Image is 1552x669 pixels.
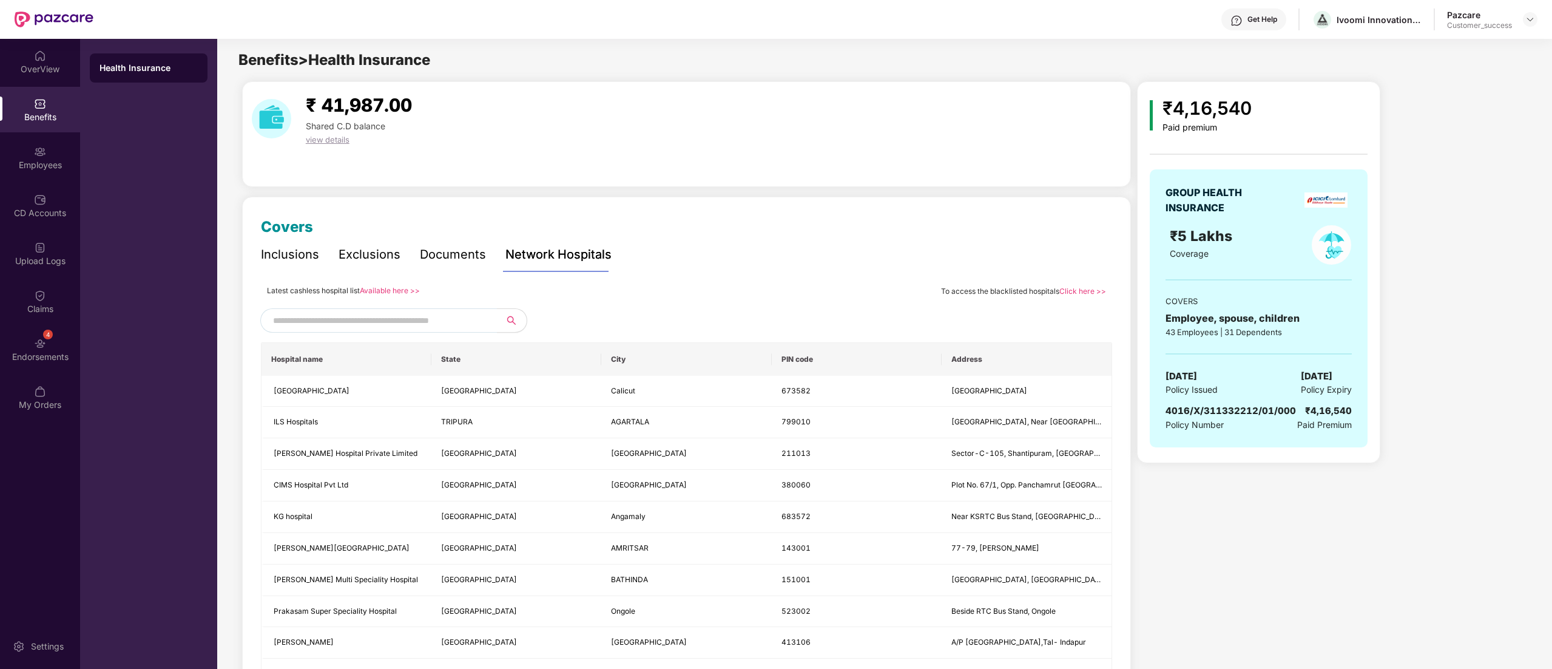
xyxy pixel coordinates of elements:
a: Available here >> [360,286,420,295]
span: 683572 [781,512,811,521]
span: [DATE] [1166,369,1197,384]
img: svg+xml;base64,PHN2ZyBpZD0iRW1wbG95ZWVzIiB4bWxucz0iaHR0cDovL3d3dy53My5vcmcvMjAwMC9zdmciIHdpZHRoPS... [34,146,46,158]
div: 43 Employees | 31 Dependents [1166,326,1352,338]
div: Exclusions [339,245,400,264]
span: 211013 [781,449,811,458]
td: Maharashtra [431,627,601,659]
span: 523002 [781,606,811,616]
div: Inclusions [261,245,319,264]
span: [GEOGRAPHIC_DATA] [441,543,517,552]
td: BATHINDA [601,565,771,596]
a: Click here >> [1059,287,1106,296]
td: Prakasam Super Speciality Hospital [261,596,431,628]
span: BATHINDA [611,575,648,584]
span: Ongole [611,606,635,616]
span: [GEOGRAPHIC_DATA] [611,449,687,458]
span: ILS Hospitals [274,417,318,426]
span: 4016/X/311332212/01/000 [1166,405,1296,416]
td: Uttar Pradesh [431,438,601,470]
div: ₹4,16,540 [1162,94,1252,123]
span: [GEOGRAPHIC_DATA] [441,606,517,616]
img: svg+xml;base64,PHN2ZyBpZD0iQ2xhaW0iIHhtbG5zPSJodHRwOi8vd3d3LnczLm9yZy8yMDAwL3N2ZyIgd2lkdGg9IjIwIi... [34,290,46,302]
span: Calicut [611,386,635,395]
span: [GEOGRAPHIC_DATA] [441,637,517,647]
span: 143001 [781,543,811,552]
span: Plot No. 67/1, Opp. Panchamrut [GEOGRAPHIC_DATA], Near [GEOGRAPHIC_DATA], [GEOGRAPHIC_DATA], [GEO... [951,480,1395,489]
span: [GEOGRAPHIC_DATA] [951,386,1027,395]
th: State [431,343,601,376]
span: 380060 [781,480,811,489]
img: svg+xml;base64,PHN2ZyBpZD0iRHJvcGRvd24tMzJ4MzIiIHhtbG5zPSJodHRwOi8vd3d3LnczLm9yZy8yMDAwL3N2ZyIgd2... [1525,15,1535,24]
span: [GEOGRAPHIC_DATA], [GEOGRAPHIC_DATA], [GEOGRAPHIC_DATA], [951,575,1188,584]
span: Near KSRTC Bus Stand, [GEOGRAPHIC_DATA] [951,512,1111,521]
td: ILS Hospitals [261,407,431,438]
td: Gujarat [431,470,601,501]
span: A/P [GEOGRAPHIC_DATA],Tal- Indapur [951,637,1086,647]
span: [GEOGRAPHIC_DATA] [441,386,517,395]
span: Latest cashless hospital list [267,286,360,295]
span: 151001 [781,575,811,584]
td: Beside RTC Bus Stand, Ongole [942,596,1112,628]
div: GROUP HEALTH INSURANCE [1166,185,1272,216]
img: New Pazcare Logo [15,12,93,27]
img: svg+xml;base64,PHN2ZyBpZD0iQ0RfQWNjb3VudHMiIGRhdGEtbmFtZT0iQ0QgQWNjb3VudHMiIHhtbG5zPSJodHRwOi8vd3... [34,194,46,206]
td: AMRITSAR [601,533,771,565]
td: Kerala [431,501,601,533]
span: CIMS Hospital Pvt Ltd [274,480,348,489]
span: [GEOGRAPHIC_DATA] [611,480,687,489]
span: AGARTALA [611,417,649,426]
div: ₹4,16,540 [1305,404,1352,418]
span: To access the blacklisted hospitals [941,287,1059,296]
img: svg+xml;base64,PHN2ZyBpZD0iSG9tZSIgeG1sbnM9Imh0dHA6Ly93d3cudzMub3JnLzIwMDAvc3ZnIiB3aWR0aD0iMjAiIG... [34,50,46,62]
img: iVOOMI%20Logo%20(1).png [1314,11,1331,29]
div: Settings [27,640,67,653]
td: Kerala [431,376,601,407]
span: TRIPURA [441,417,473,426]
span: 77-79, [PERSON_NAME] [951,543,1039,552]
div: Employee, spouse, children [1166,311,1352,326]
span: Prakasam Super Speciality Hospital [274,606,397,616]
img: download [252,99,291,138]
td: KG hospital [261,501,431,533]
span: search [497,316,527,325]
span: Policy Number [1166,419,1224,430]
img: svg+xml;base64,PHN2ZyBpZD0iQmVuZWZpdHMiIHhtbG5zPSJodHRwOi8vd3d3LnczLm9yZy8yMDAwL3N2ZyIgd2lkdGg9Ij... [34,98,46,110]
span: [PERSON_NAME] [274,637,334,647]
span: Sector-C-105, Shantipuram, [GEOGRAPHIC_DATA] [951,449,1132,458]
span: [GEOGRAPHIC_DATA] [441,512,517,521]
div: Pazcare [1447,9,1512,21]
span: 799010 [781,417,811,426]
div: Customer_success [1447,21,1512,30]
td: AGARTALA [601,407,771,438]
td: PUNE [601,627,771,659]
span: ₹ 41,987.00 [306,94,412,116]
div: Get Help [1247,15,1277,24]
span: Angamaly [611,512,646,521]
td: East Hill Chakkorathukulam Road [942,376,1112,407]
td: Gurdev Multi Speciality Hospital [261,565,431,596]
button: search [497,308,527,333]
span: [PERSON_NAME] Multi Speciality Hospital [274,575,418,584]
td: Near KSRTC Bus Stand, Trissur Road, Angamaly [942,501,1112,533]
span: Benefits > Health Insurance [238,51,430,69]
td: Punjab [431,533,601,565]
span: [GEOGRAPHIC_DATA] [274,386,349,395]
span: ₹5 Lakhs [1170,228,1236,245]
img: svg+xml;base64,PHN2ZyBpZD0iVXBsb2FkX0xvZ3MiIGRhdGEtbmFtZT0iVXBsb2FkIExvZ3MiIHhtbG5zPSJodHRwOi8vd3... [34,242,46,254]
span: [GEOGRAPHIC_DATA] [441,449,517,458]
td: ALLAHABAD [601,438,771,470]
img: insurerLogo [1304,192,1348,208]
img: policyIcon [1312,225,1351,265]
div: Documents [420,245,486,264]
span: Coverage [1170,248,1209,259]
span: 673582 [781,386,811,395]
span: view details [306,135,349,144]
span: Hospital name [271,355,422,364]
td: Shree Netra Rugnalaya [261,627,431,659]
span: AMRITSAR [611,543,649,552]
th: City [601,343,771,376]
td: Ferozepur Road, Near Nirankari bhawan, G.T.Road, [942,565,1112,596]
span: [GEOGRAPHIC_DATA] [441,480,517,489]
div: COVERS [1166,295,1352,307]
span: [DATE] [1301,369,1332,384]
